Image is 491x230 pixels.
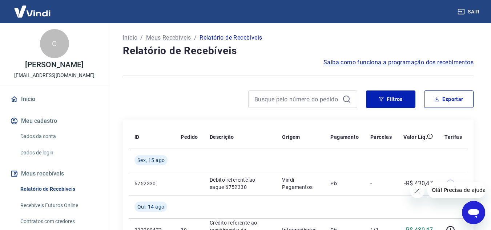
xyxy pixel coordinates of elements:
a: Dados da conta [17,129,100,144]
p: Tarifas [444,133,462,141]
p: Origem [282,133,300,141]
a: Relatório de Recebíveis [17,182,100,197]
input: Busque pelo número do pedido [254,94,339,105]
p: Parcelas [370,133,392,141]
p: Vindi Pagamentos [282,176,319,191]
p: Valor Líq. [403,133,427,141]
p: Pedido [181,133,198,141]
a: Dados de login [17,145,100,160]
button: Sair [456,5,482,19]
p: - [370,180,392,187]
h4: Relatório de Recebíveis [123,44,474,58]
button: Filtros [366,90,415,108]
a: Recebíveis Futuros Online [17,198,100,213]
p: Pix [330,180,359,187]
a: Saiba como funciona a programação dos recebimentos [323,58,474,67]
p: 6752330 [134,180,169,187]
p: [EMAIL_ADDRESS][DOMAIN_NAME] [14,72,94,79]
p: [PERSON_NAME] [25,61,83,69]
button: Meu cadastro [9,113,100,129]
p: Descrição [210,133,234,141]
a: Contratos com credores [17,214,100,229]
div: C [40,29,69,58]
a: Meus Recebíveis [146,33,191,42]
p: / [140,33,143,42]
p: Relatório de Recebíveis [200,33,262,42]
p: Pagamento [330,133,359,141]
p: ID [134,133,140,141]
iframe: Mensagem da empresa [427,182,485,198]
span: Qui, 14 ago [137,203,164,210]
p: -R$ 430,47 [404,179,433,188]
a: Início [123,33,137,42]
button: Meus recebíveis [9,166,100,182]
button: Exportar [424,90,474,108]
span: Olá! Precisa de ajuda? [4,5,61,11]
img: Vindi [9,0,56,23]
span: Sex, 15 ago [137,157,165,164]
p: / [194,33,197,42]
p: Débito referente ao saque 6752330 [210,176,271,191]
iframe: Fechar mensagem [410,183,424,198]
a: Início [9,91,100,107]
iframe: Botão para abrir a janela de mensagens [462,201,485,224]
